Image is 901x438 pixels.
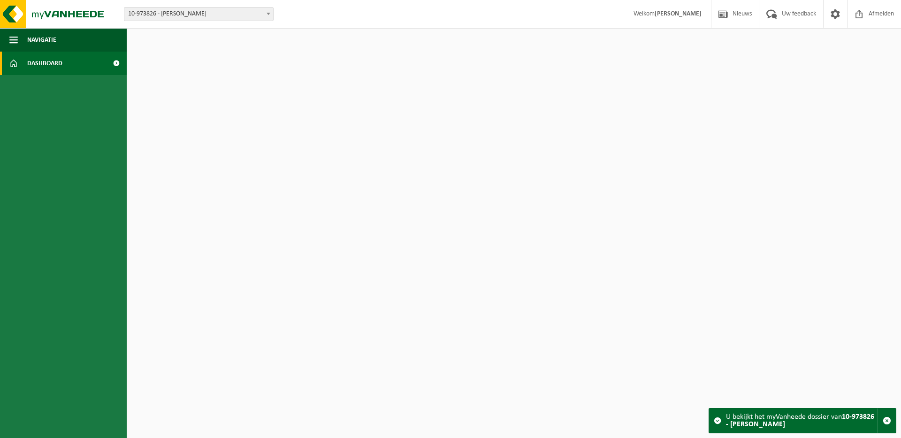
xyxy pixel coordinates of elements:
strong: 10-973826 - [PERSON_NAME] [726,413,874,428]
span: 10-973826 - CORNEZ, CAROLINE - HANNUT [124,8,273,21]
span: Navigatie [27,28,56,52]
div: U bekijkt het myVanheede dossier van [726,408,878,433]
span: Dashboard [27,52,62,75]
strong: [PERSON_NAME] [655,10,702,17]
span: 10-973826 - CORNEZ, CAROLINE - HANNUT [124,7,274,21]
